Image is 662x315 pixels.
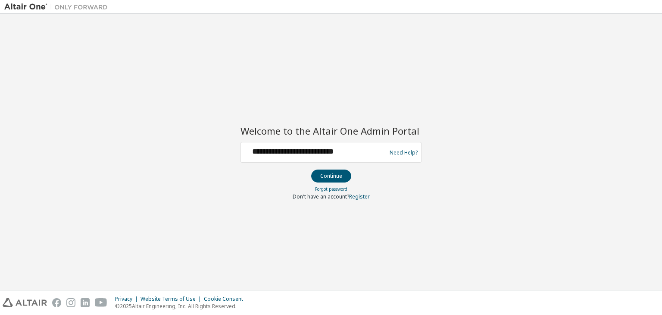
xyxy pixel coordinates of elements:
[52,298,61,307] img: facebook.svg
[3,298,47,307] img: altair_logo.svg
[311,170,351,183] button: Continue
[349,193,370,200] a: Register
[81,298,90,307] img: linkedin.svg
[293,193,349,200] span: Don't have an account?
[204,296,248,302] div: Cookie Consent
[390,152,418,153] a: Need Help?
[240,125,422,137] h2: Welcome to the Altair One Admin Portal
[115,296,141,302] div: Privacy
[115,302,248,310] p: © 2025 Altair Engineering, Inc. All Rights Reserved.
[4,3,112,11] img: Altair One
[141,296,204,302] div: Website Terms of Use
[66,298,75,307] img: instagram.svg
[95,298,107,307] img: youtube.svg
[315,186,347,192] a: Forgot password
